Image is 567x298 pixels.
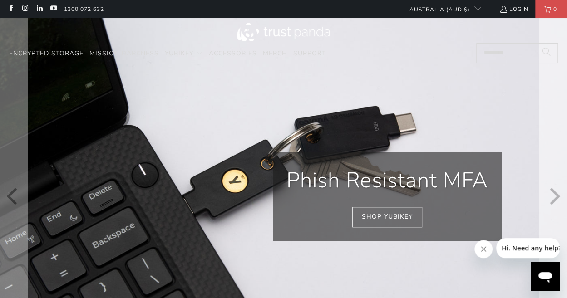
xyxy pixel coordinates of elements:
img: Trust Panda Australia [237,23,330,41]
a: Trust Panda Australia on YouTube [49,5,57,13]
a: 1300 072 632 [64,4,104,14]
a: Trust Panda Australia on LinkedIn [35,5,43,13]
iframe: Button to launch messaging window [531,262,560,291]
span: YubiKey [165,49,193,58]
span: Support [293,49,326,58]
span: Merch [263,49,287,58]
nav: Translation missing: en.navigation.header.main_nav [9,43,326,64]
span: Accessories [209,49,257,58]
a: Support [293,43,326,64]
a: Merch [263,43,287,64]
button: Search [535,43,558,63]
iframe: Close message [474,240,493,258]
span: Hi. Need any help? [5,6,65,14]
a: Mission Darkness [89,43,159,64]
a: Trust Panda Australia on Facebook [7,5,15,13]
a: Encrypted Storage [9,43,84,64]
span: Encrypted Storage [9,49,84,58]
input: Search... [476,43,558,63]
summary: YubiKey [165,43,203,64]
span: Mission Darkness [89,49,159,58]
iframe: Message from company [496,238,560,258]
a: Shop YubiKey [352,207,422,227]
a: Trust Panda Australia on Instagram [21,5,29,13]
a: Accessories [209,43,257,64]
p: Phish Resistant MFA [286,166,488,195]
a: Login [499,4,528,14]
